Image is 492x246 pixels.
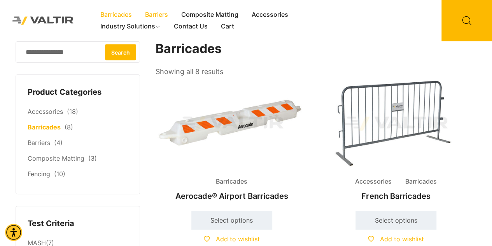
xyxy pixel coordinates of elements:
[54,170,65,178] span: (10)
[368,235,424,243] a: Add to wishlist
[156,65,223,78] p: Showing all 8 results
[349,176,397,188] span: Accessories
[16,41,140,63] input: Search for:
[54,139,63,147] span: (4)
[105,44,136,60] button: Search
[156,78,308,205] a: BarricadesAerocade® Airport Barricades
[5,224,22,241] div: Accessibility Menu
[167,21,214,32] a: Contact Us
[28,154,84,162] a: Composite Matting
[399,176,443,188] span: Barricades
[216,235,260,243] span: Add to wishlist
[245,9,295,21] a: Accessories
[28,139,50,147] a: Barriers
[191,211,272,230] a: Select options for “Aerocade® Airport Barricades”
[88,154,97,162] span: (3)
[28,108,63,115] a: Accessories
[138,9,175,21] a: Barriers
[380,235,424,243] span: Add to wishlist
[156,188,308,205] h2: Aerocade® Airport Barricades
[320,78,472,205] a: Accessories BarricadesFrench Barricades
[28,123,61,131] a: Barricades
[65,123,73,131] span: (8)
[6,10,80,31] img: Valtir Rentals
[355,211,436,230] a: Select options for “French Barricades”
[28,87,128,98] h4: Product Categories
[67,108,78,115] span: (18)
[28,218,128,230] h4: Test Criteria
[28,170,50,178] a: Fencing
[204,235,260,243] a: Add to wishlist
[214,21,241,32] a: Cart
[156,41,473,57] h1: Barricades
[94,9,138,21] a: Barricades
[320,78,472,170] img: Accessories
[156,78,308,170] img: Barricades
[94,21,167,32] a: Industry Solutions
[320,188,472,205] h2: French Barricades
[175,9,245,21] a: Composite Matting
[210,176,253,188] span: Barricades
